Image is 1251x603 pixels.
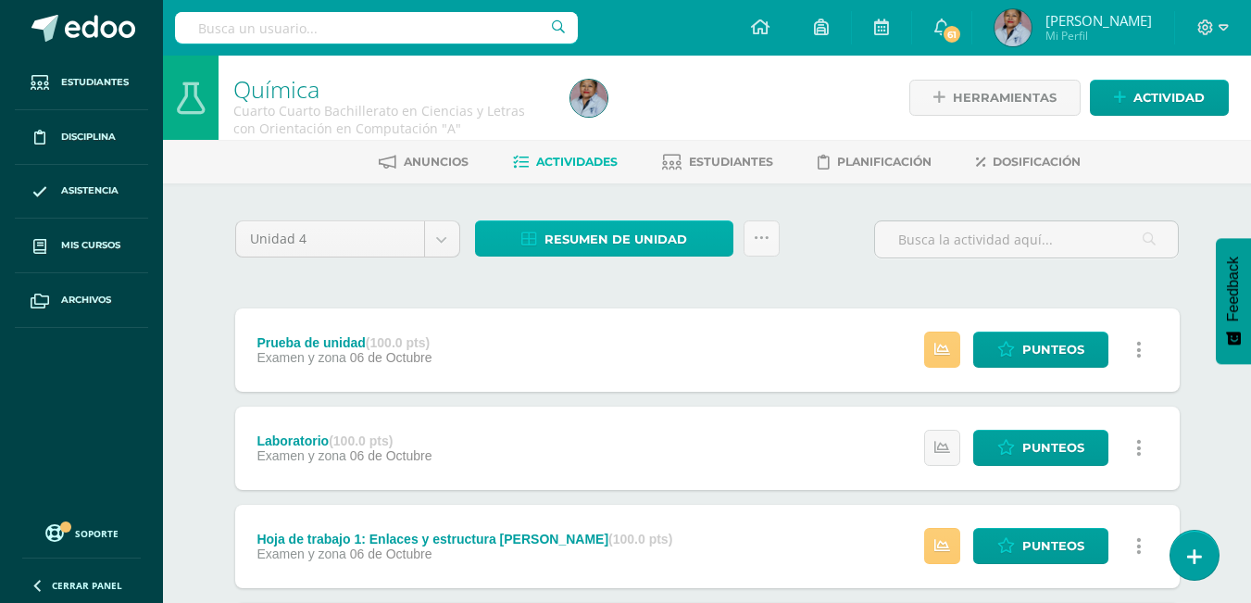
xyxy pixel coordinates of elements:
[256,532,672,546] div: Hoja de trabajo 1: Enlaces y estructura [PERSON_NAME]
[1022,431,1084,465] span: Punteos
[689,155,773,169] span: Estudiantes
[570,80,607,117] img: 4a4d6314b287703208efce12d67be7f7.png
[536,155,618,169] span: Actividades
[366,335,430,350] strong: (100.0 pts)
[942,24,962,44] span: 61
[475,220,733,257] a: Resumen de unidad
[1022,333,1084,367] span: Punteos
[233,102,548,137] div: Cuarto Cuarto Bachillerato en Ciencias y Letras con Orientación en Computación 'A'
[973,528,1108,564] a: Punteos
[329,433,393,448] strong: (100.0 pts)
[250,221,410,257] span: Unidad 4
[1022,529,1084,563] span: Punteos
[22,520,141,545] a: Soporte
[976,147,1081,177] a: Dosificación
[61,293,111,308] span: Archivos
[513,147,618,177] a: Actividades
[256,546,346,561] span: Examen y zona
[973,430,1108,466] a: Punteos
[256,335,432,350] div: Prueba de unidad
[256,433,432,448] div: Laboratorio
[61,183,119,198] span: Asistencia
[256,448,346,463] span: Examen y zona
[350,350,432,365] span: 06 de Octubre
[818,147,932,177] a: Planificación
[15,219,148,273] a: Mis cursos
[61,75,129,90] span: Estudiantes
[379,147,469,177] a: Anuncios
[953,81,1057,115] span: Herramientas
[662,147,773,177] a: Estudiantes
[1225,257,1242,321] span: Feedback
[909,80,1081,116] a: Herramientas
[75,527,119,540] span: Soporte
[15,110,148,165] a: Disciplina
[995,9,1032,46] img: 4a4d6314b287703208efce12d67be7f7.png
[875,221,1178,258] input: Busca la actividad aquí...
[1133,81,1205,115] span: Actividad
[236,221,459,257] a: Unidad 4
[837,155,932,169] span: Planificación
[256,350,346,365] span: Examen y zona
[175,12,578,44] input: Busca un usuario...
[1216,238,1251,364] button: Feedback - Mostrar encuesta
[233,76,548,102] h1: Química
[350,448,432,463] span: 06 de Octubre
[404,155,469,169] span: Anuncios
[15,165,148,220] a: Asistencia
[61,130,116,144] span: Disciplina
[233,73,319,105] a: Química
[993,155,1081,169] span: Dosificación
[544,222,687,257] span: Resumen de unidad
[608,532,672,546] strong: (100.0 pts)
[1045,11,1152,30] span: [PERSON_NAME]
[15,273,148,328] a: Archivos
[61,238,120,253] span: Mis cursos
[52,579,122,592] span: Cerrar panel
[350,546,432,561] span: 06 de Octubre
[973,332,1108,368] a: Punteos
[15,56,148,110] a: Estudiantes
[1045,28,1152,44] span: Mi Perfil
[1090,80,1229,116] a: Actividad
